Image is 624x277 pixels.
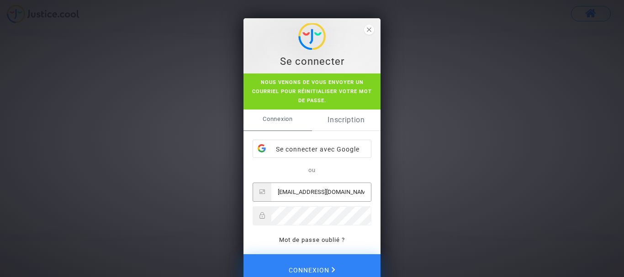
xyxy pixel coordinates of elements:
span: close [364,25,374,35]
input: Email [271,183,371,201]
div: Se connecter avec Google [253,140,371,158]
span: ou [308,167,316,173]
div: Se connecter [249,55,375,68]
span: Nous venons de vous envoyer un courriel pour réinitialiser votre mot de passe. [252,79,372,104]
span: Connexion [243,110,312,129]
input: Password [271,207,371,225]
a: Mot de passe oublié ? [279,236,345,243]
a: Inscription [312,110,381,131]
